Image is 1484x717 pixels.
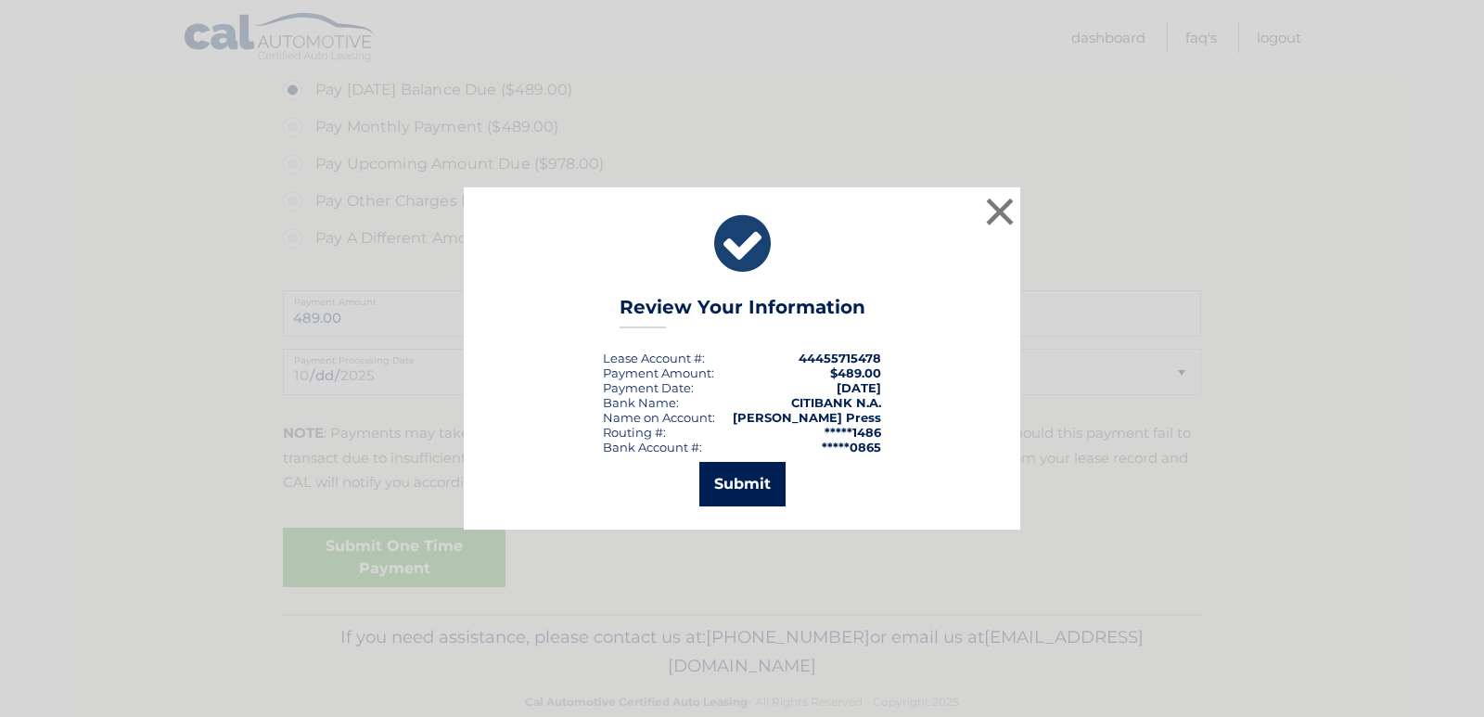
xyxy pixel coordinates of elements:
h3: Review Your Information [620,296,865,328]
div: Routing #: [603,425,666,440]
div: Bank Name: [603,395,679,410]
strong: 44455715478 [799,351,881,365]
button: Submit [699,462,786,506]
div: Payment Amount: [603,365,714,380]
span: Payment Date [603,380,691,395]
div: Lease Account #: [603,351,705,365]
div: Name on Account: [603,410,715,425]
div: : [603,380,694,395]
span: [DATE] [837,380,881,395]
button: × [981,193,1018,230]
span: $489.00 [830,365,881,380]
strong: [PERSON_NAME] Press [733,410,881,425]
strong: CITIBANK N.A. [791,395,881,410]
div: Bank Account #: [603,440,702,455]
